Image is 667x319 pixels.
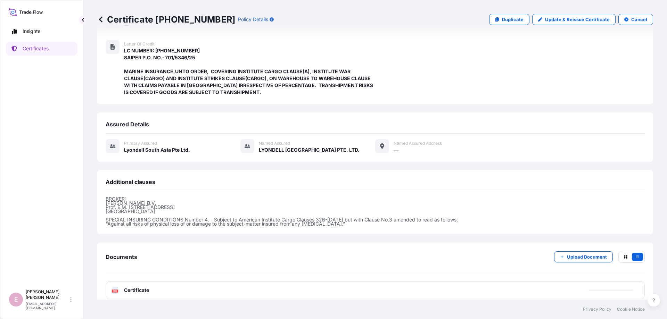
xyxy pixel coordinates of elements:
[113,290,117,292] text: PDF
[26,289,69,300] p: [PERSON_NAME] [PERSON_NAME]
[617,307,645,312] a: Cookie Notice
[394,141,442,146] span: Named Assured Address
[124,47,375,96] span: LC NUMBER: [PHONE_NUMBER] SAIPER P.O. NO.: 701/5346/25 MARINE INSURANCE,UNTO ORDER, COVERING INST...
[532,14,616,25] a: Update & Reissue Certificate
[97,14,235,25] p: Certificate [PHONE_NUMBER]
[631,16,647,23] p: Cancel
[124,41,155,47] span: Letter of Credit
[618,14,653,25] button: Cancel
[124,141,157,146] span: Primary assured
[502,16,524,23] p: Duplicate
[106,121,149,128] span: Assured Details
[106,253,137,260] span: Documents
[14,296,18,303] span: E
[394,146,398,153] span: —
[124,287,149,294] span: Certificate
[583,307,611,312] a: Privacy Policy
[259,141,290,146] span: Named Assured
[489,14,529,25] a: Duplicate
[545,16,610,23] p: Update & Reissue Certificate
[238,16,268,23] p: Policy Details
[567,253,607,260] p: Upload Document
[23,45,49,52] p: Certificates
[26,302,69,310] p: [EMAIL_ADDRESS][DOMAIN_NAME]
[6,42,77,56] a: Certificates
[106,178,155,185] span: Additional clauses
[554,251,613,262] button: Upload Document
[106,197,645,226] p: BROKER: [PERSON_NAME] B.V. Prof. E.M. [STREET_ADDRESS] [GEOGRAPHIC_DATA] SPECIAL INSURING CONDITI...
[6,24,77,38] a: Insights
[23,28,40,35] p: Insights
[259,146,360,153] span: LYONDELL [GEOGRAPHIC_DATA] PTE. LTD.
[124,146,190,153] span: Lyondell South Asia Pte Ltd.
